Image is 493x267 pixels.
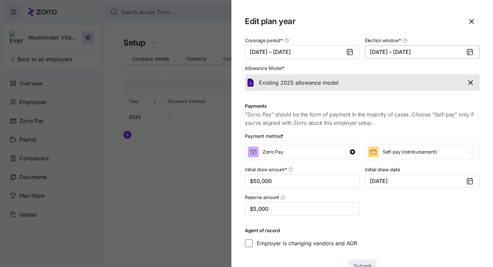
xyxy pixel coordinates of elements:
[245,194,279,201] span: Reserve amount
[263,149,283,155] span: Zorro Pay
[245,65,285,72] span: Allowance Model *
[245,132,285,140] div: Payment method
[245,37,283,44] span: Coverage period *
[245,228,480,234] h1: Agent of record
[245,166,287,173] span: Initial draw amount *
[253,239,357,247] label: Employer is changing vendors and AOR
[245,110,480,127] span: “Zorro Pay” should be the form of payment in the majority of cases. Choose “Self-pay” only if you...
[365,166,400,173] label: Initial draw date
[245,16,458,26] h1: Edit plan year
[259,79,338,87] span: Existing 2025 allowance model
[383,149,437,155] span: Self-pay (reimbursement)
[365,45,480,59] button: [DATE] – [DATE]
[245,103,480,109] h1: Payments
[365,37,401,44] span: Election window *
[245,45,360,59] button: [DATE] – [DATE]
[365,174,480,188] input: MM/DD/YYYY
